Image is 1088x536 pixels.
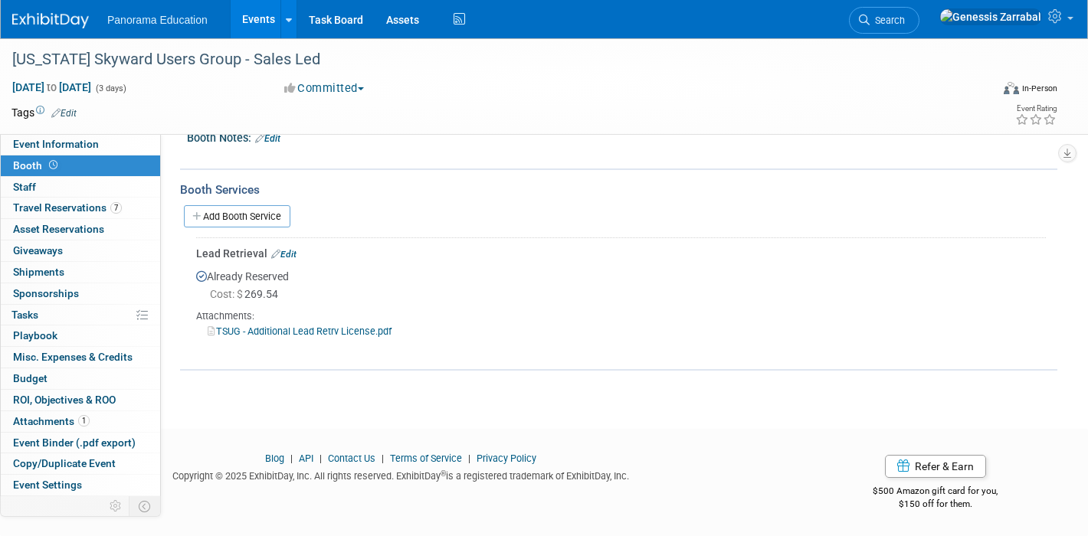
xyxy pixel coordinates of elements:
[13,415,90,427] span: Attachments
[1,283,160,304] a: Sponsorships
[1,325,160,346] a: Playbook
[255,133,280,144] a: Edit
[196,309,1046,323] div: Attachments:
[1,390,160,410] a: ROI, Objectives & ROO
[1,134,160,155] a: Event Information
[13,266,64,278] span: Shipments
[13,394,116,406] span: ROI, Objectives & ROO
[885,455,986,478] a: Refer & Earn
[1,453,160,474] a: Copy/Duplicate Event
[46,159,61,171] span: Booth not reserved yet
[265,453,284,464] a: Blog
[12,13,89,28] img: ExhibitDay
[13,287,79,299] span: Sponsorships
[1,155,160,176] a: Booth
[299,453,313,464] a: API
[1,347,160,368] a: Misc. Expenses & Credits
[13,372,48,384] span: Budget
[1,219,160,240] a: Asset Reservations
[1,433,160,453] a: Event Binder (.pdf export)
[13,181,36,193] span: Staff
[103,496,129,516] td: Personalize Event Tab Strip
[13,223,104,235] span: Asset Reservations
[196,261,1046,351] div: Already Reserved
[44,81,59,93] span: to
[210,288,284,300] span: 269.54
[279,80,370,96] button: Committed
[78,415,90,427] span: 1
[328,453,375,464] a: Contact Us
[13,457,116,469] span: Copy/Duplicate Event
[11,466,790,483] div: Copyright © 2025 ExhibitDay, Inc. All rights reserved. ExhibitDay is a registered trademark of Ex...
[51,108,77,119] a: Edit
[7,46,968,74] div: [US_STATE] Skyward Users Group - Sales Led
[1,177,160,198] a: Staff
[11,105,77,120] td: Tags
[110,202,122,214] span: 7
[13,244,63,257] span: Giveaways
[390,453,462,464] a: Terms of Service
[107,14,208,26] span: Panorama Education
[180,181,1057,198] div: Booth Services
[13,201,122,214] span: Travel Reservations
[1,368,160,389] a: Budget
[378,453,388,464] span: |
[813,498,1057,511] div: $150 off for them.
[208,325,392,337] a: TSUG - Additional Lead Retrv License.pdf
[13,436,136,449] span: Event Binder (.pdf export)
[129,496,161,516] td: Toggle Event Tabs
[477,453,536,464] a: Privacy Policy
[13,479,82,491] span: Event Settings
[813,475,1057,510] div: $500 Amazon gift card for you,
[11,80,92,94] span: [DATE] [DATE]
[13,159,61,172] span: Booth
[903,80,1058,103] div: Event Format
[1,198,160,218] a: Travel Reservations7
[11,309,38,321] span: Tasks
[1,240,160,261] a: Giveaways
[1,475,160,495] a: Event Settings
[1,305,160,325] a: Tasks
[94,83,126,93] span: (3 days)
[870,15,905,26] span: Search
[196,246,1046,261] div: Lead Retrieval
[1021,83,1057,94] div: In-Person
[184,205,290,227] a: Add Booth Service
[13,329,57,342] span: Playbook
[441,469,446,478] sup: ®
[1004,82,1019,94] img: Format-Inperson.png
[939,8,1042,25] img: Genessis Zarrabal
[271,249,297,260] a: Edit
[849,7,919,34] a: Search
[287,453,297,464] span: |
[1,262,160,283] a: Shipments
[210,288,244,300] span: Cost: $
[1,411,160,432] a: Attachments1
[316,453,326,464] span: |
[13,138,99,150] span: Event Information
[1015,105,1057,113] div: Event Rating
[13,351,133,363] span: Misc. Expenses & Credits
[464,453,474,464] span: |
[187,126,1057,146] div: Booth Notes:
